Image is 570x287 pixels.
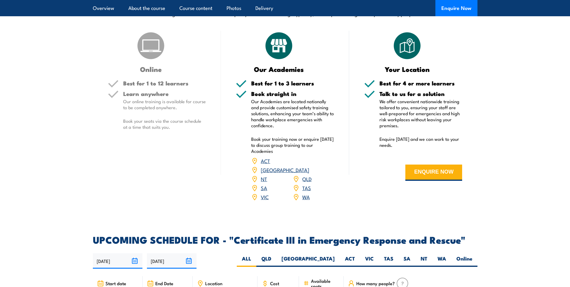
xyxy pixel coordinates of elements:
[379,255,398,267] label: TAS
[356,281,395,286] span: How many people?
[276,255,340,267] label: [GEOGRAPHIC_DATA]
[379,98,462,128] p: We offer convenient nationwide training tailored to you, ensuring your staff are well-prepared fo...
[251,98,334,128] p: Our Academies are located nationally and provide customised safety training solutions, enhancing ...
[451,255,477,267] label: Online
[364,66,450,73] h3: Your Location
[405,165,462,181] button: ENQUIRE NOW
[105,281,126,286] span: Start date
[416,255,432,267] label: NT
[379,91,462,97] h5: Talk to us for a solution
[123,98,206,110] p: Our online training is available for course to be completed anywhere.
[108,66,194,73] h3: Online
[302,193,310,200] a: WA
[251,91,334,97] h5: Book straight in
[270,281,279,286] span: Cost
[237,255,256,267] label: ALL
[251,136,334,154] p: Book your training now or enquire [DATE] to discuss group training to our Academies
[302,184,311,191] a: TAS
[93,235,477,244] h2: UPCOMING SCHEDULE FOR - "Certificate III in Emergency Response and Rescue"
[261,166,309,173] a: [GEOGRAPHIC_DATA]
[123,80,206,86] h5: Best for 1 to 12 learners
[205,281,222,286] span: Location
[261,157,270,164] a: ACT
[147,253,197,269] input: To date
[123,118,206,130] p: Book your seats via the course schedule at a time that suits you.
[123,91,206,97] h5: Learn anywhere
[261,193,269,200] a: VIC
[261,184,267,191] a: SA
[360,255,379,267] label: VIC
[251,80,334,86] h5: Best for 1 to 3 learners
[155,281,173,286] span: End Date
[379,136,462,148] p: Enquire [DATE] and we can work to your needs.
[302,175,312,182] a: QLD
[379,80,462,86] h5: Best for 4 or more learners
[398,255,416,267] label: SA
[432,255,451,267] label: WA
[236,66,322,73] h3: Our Academies
[256,255,276,267] label: QLD
[93,253,142,269] input: From date
[261,175,267,182] a: NT
[340,255,360,267] label: ACT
